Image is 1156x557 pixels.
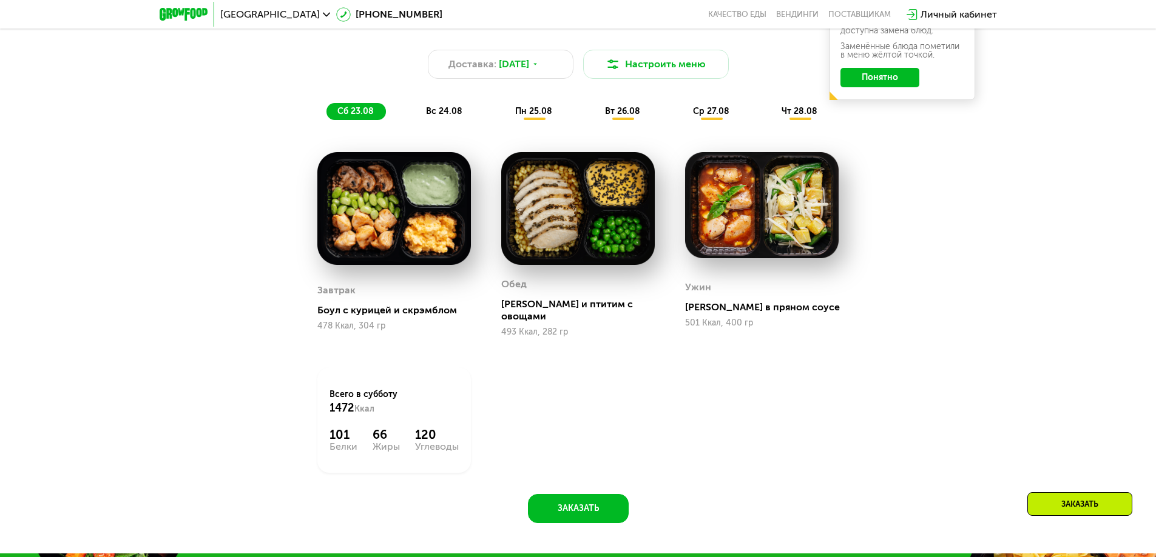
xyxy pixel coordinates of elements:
[693,106,729,116] span: ср 27.08
[426,106,462,116] span: вс 24.08
[337,106,374,116] span: сб 23.08
[499,57,529,72] span: [DATE]
[415,427,459,442] div: 120
[336,7,442,22] a: [PHONE_NUMBER]
[1027,492,1132,516] div: Заказать
[317,304,481,316] div: Боул с курицей и скрэмблом
[840,68,919,87] button: Понятно
[840,18,964,35] div: В даты, выделенные желтым, доступна замена блюд.
[583,50,729,79] button: Настроить меню
[708,10,766,19] a: Качество еды
[501,275,527,293] div: Обед
[605,106,640,116] span: вт 26.08
[685,318,839,328] div: 501 Ккал, 400 гр
[415,442,459,452] div: Углеводы
[330,427,357,442] div: 101
[685,278,711,296] div: Ужин
[828,10,891,19] div: поставщикам
[840,42,964,59] div: Заменённые блюда пометили в меню жёлтой точкой.
[776,10,819,19] a: Вендинги
[921,7,997,22] div: Личный кабинет
[782,106,817,116] span: чт 28.08
[373,427,400,442] div: 66
[528,494,629,523] button: Заказать
[330,401,354,415] span: 1472
[317,321,471,331] div: 478 Ккал, 304 гр
[373,442,400,452] div: Жиры
[220,10,320,19] span: [GEOGRAPHIC_DATA]
[354,404,374,414] span: Ккал
[448,57,496,72] span: Доставка:
[685,301,848,313] div: [PERSON_NAME] в пряном соусе
[317,281,356,299] div: Завтрак
[515,106,552,116] span: пн 25.08
[501,298,664,322] div: [PERSON_NAME] и птитим с овощами
[330,442,357,452] div: Белки
[501,327,655,337] div: 493 Ккал, 282 гр
[330,389,459,415] div: Всего в субботу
